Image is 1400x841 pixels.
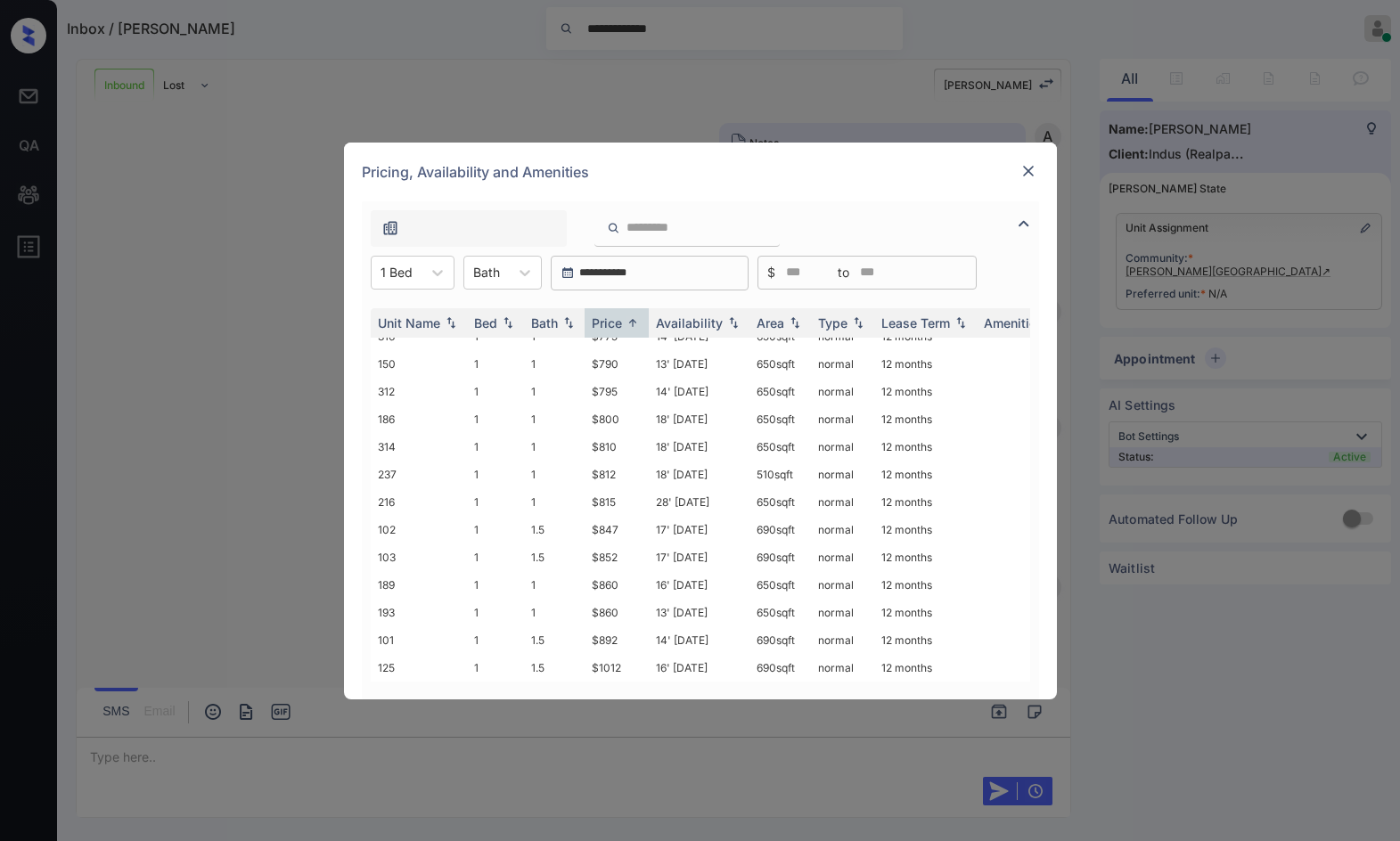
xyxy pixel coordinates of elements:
[811,626,874,654] td: normal
[585,433,649,461] td: $810
[524,599,585,626] td: 1
[874,626,977,654] td: 12 months
[838,263,849,282] span: to
[874,488,977,516] td: 12 months
[952,316,970,329] img: sorting
[585,571,649,599] td: $860
[371,433,467,461] td: 314
[811,378,874,405] td: normal
[749,461,811,488] td: 510 sqft
[585,405,649,433] td: $800
[786,316,804,329] img: sorting
[467,599,524,626] td: 1
[442,316,460,329] img: sorting
[811,543,874,571] td: normal
[371,378,467,405] td: 312
[649,405,749,433] td: 18' [DATE]
[378,315,440,331] div: Unit Name
[749,350,811,378] td: 650 sqft
[649,516,749,543] td: 17' [DATE]
[607,220,620,236] img: icon-zuma
[749,378,811,405] td: 650 sqft
[649,350,749,378] td: 13' [DATE]
[811,516,874,543] td: normal
[649,626,749,654] td: 14' [DATE]
[749,654,811,682] td: 690 sqft
[624,316,642,330] img: sorting
[811,405,874,433] td: normal
[881,315,950,331] div: Lease Term
[585,488,649,516] td: $815
[467,571,524,599] td: 1
[656,315,723,331] div: Availability
[467,378,524,405] td: 1
[371,543,467,571] td: 103
[524,433,585,461] td: 1
[585,626,649,654] td: $892
[874,433,977,461] td: 12 months
[344,143,1057,201] div: Pricing, Availability and Amenities
[649,571,749,599] td: 16' [DATE]
[874,571,977,599] td: 12 months
[524,488,585,516] td: 1
[874,378,977,405] td: 12 months
[757,315,784,331] div: Area
[984,315,1044,331] div: Amenities
[874,543,977,571] td: 12 months
[467,350,524,378] td: 1
[811,350,874,378] td: normal
[767,263,775,282] span: $
[874,405,977,433] td: 12 months
[467,461,524,488] td: 1
[874,599,977,626] td: 12 months
[585,599,649,626] td: $860
[467,626,524,654] td: 1
[371,295,467,323] td: 304
[811,654,874,682] td: normal
[811,488,874,516] td: normal
[649,599,749,626] td: 13' [DATE]
[585,516,649,543] td: $847
[467,405,524,433] td: 1
[811,599,874,626] td: normal
[749,488,811,516] td: 650 sqft
[499,316,517,329] img: sorting
[524,516,585,543] td: 1.5
[371,350,467,378] td: 150
[524,461,585,488] td: 1
[524,543,585,571] td: 1.5
[467,433,524,461] td: 1
[592,315,622,331] div: Price
[649,461,749,488] td: 18' [DATE]
[560,316,577,329] img: sorting
[725,316,742,329] img: sorting
[1019,162,1037,180] img: close
[649,543,749,571] td: 17' [DATE]
[371,626,467,654] td: 101
[371,571,467,599] td: 189
[531,315,558,331] div: Bath
[371,461,467,488] td: 237
[381,219,399,237] img: icon-zuma
[467,654,524,682] td: 1
[467,543,524,571] td: 1
[371,516,467,543] td: 102
[749,571,811,599] td: 650 sqft
[585,461,649,488] td: $812
[749,405,811,433] td: 650 sqft
[874,461,977,488] td: 12 months
[474,315,497,331] div: Bed
[524,626,585,654] td: 1.5
[585,378,649,405] td: $795
[811,461,874,488] td: normal
[585,350,649,378] td: $790
[371,488,467,516] td: 216
[1013,213,1035,234] img: icon-zuma
[874,516,977,543] td: 12 months
[874,350,977,378] td: 12 months
[749,543,811,571] td: 690 sqft
[524,350,585,378] td: 1
[585,654,649,682] td: $1012
[371,405,467,433] td: 186
[524,405,585,433] td: 1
